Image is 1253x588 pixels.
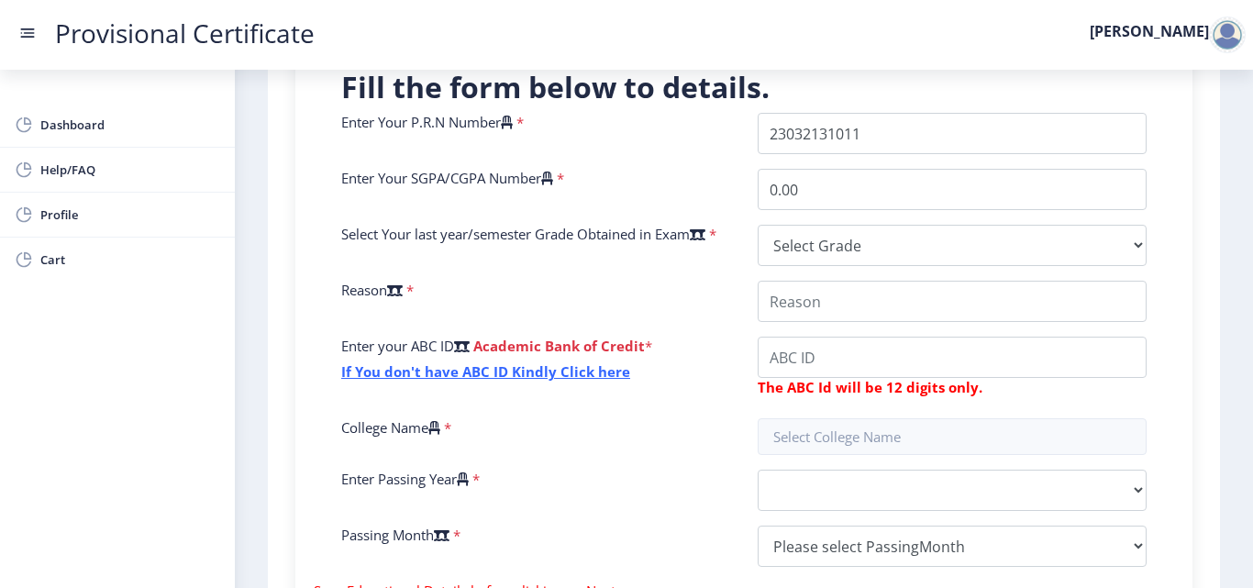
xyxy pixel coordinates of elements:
[341,470,469,488] label: Enter Passing Year
[341,169,553,187] label: Enter Your SGPA/CGPA Number
[758,418,1147,455] input: Select College Name
[40,204,220,226] span: Profile
[37,24,333,43] a: Provisional Certificate
[758,113,1147,154] input: P.R.N Number
[341,337,470,355] label: Enter your ABC ID
[341,281,403,299] label: Reason
[758,169,1147,210] input: Grade Point
[758,281,1147,322] input: Reason
[341,418,440,437] label: College Name
[341,69,1147,105] h2: Fill the form below to details.
[758,337,1147,378] input: ABC ID
[473,337,645,355] b: Academic Bank of Credit
[341,526,449,544] label: Passing Month
[40,249,220,271] span: Cart
[341,362,630,381] a: If You don't have ABC ID Kindly Click here
[341,113,513,131] label: Enter Your P.R.N Number
[341,225,705,243] label: Select Your last year/semester Grade Obtained in Exam
[40,114,220,136] span: Dashboard
[40,159,220,181] span: Help/FAQ
[758,378,982,396] b: The ABC Id will be 12 digits only.
[1090,24,1209,39] label: [PERSON_NAME]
